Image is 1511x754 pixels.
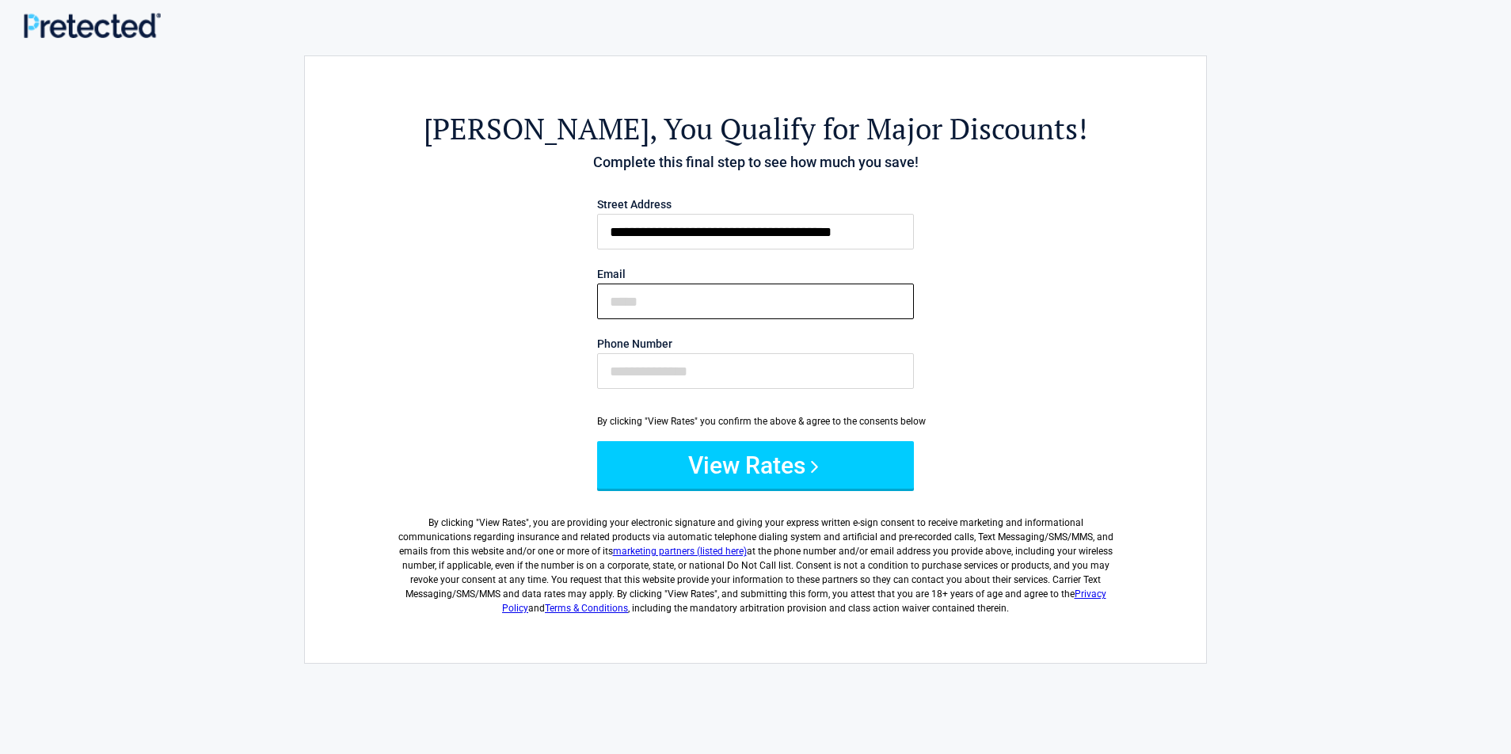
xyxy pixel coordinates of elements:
label: Phone Number [597,338,914,349]
span: [PERSON_NAME] [424,109,649,148]
h2: , You Qualify for Major Discounts! [392,109,1119,148]
span: View Rates [479,517,526,528]
label: Email [597,268,914,280]
div: By clicking "View Rates" you confirm the above & agree to the consents below [597,414,914,428]
h4: Complete this final step to see how much you save! [392,152,1119,173]
button: View Rates [597,441,914,489]
a: Terms & Conditions [545,603,628,614]
img: Main Logo [24,13,161,37]
label: By clicking " ", you are providing your electronic signature and giving your express written e-si... [392,503,1119,615]
label: Street Address [597,199,914,210]
a: marketing partners (listed here) [613,546,747,557]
